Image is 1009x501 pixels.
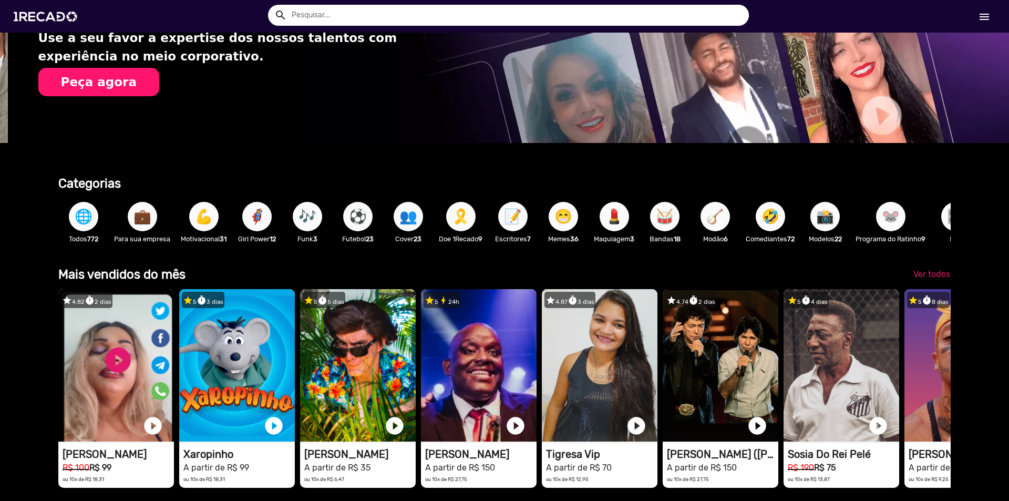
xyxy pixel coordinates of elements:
[63,476,104,482] small: ou 10x de R$ 18,31
[425,448,537,461] h1: [PERSON_NAME]
[626,415,647,436] a: play_circle_filled
[554,202,572,231] span: 😁
[594,234,634,244] p: Maquiagem
[274,9,287,22] mat-icon: Example home icon
[179,289,295,442] video: 1RECADO vídeos dedicados para fãs e empresas
[58,267,186,282] b: Mais vendidos do mês
[58,176,121,191] b: Categorias
[543,234,583,244] p: Memes
[978,11,991,23] mat-icon: Início
[542,289,657,442] video: 1RECADO vídeos dedicados para fãs e empresas
[810,202,840,231] button: 📸
[876,202,905,231] button: 🐭
[114,234,170,244] p: Para sua empresa
[248,202,266,231] span: 🦸‍♀️
[284,5,749,26] input: Pesquisar...
[304,463,370,473] small: A partir de R$ 35
[183,476,225,482] small: ou 10x de R$ 18,31
[546,476,589,482] small: ou 10x de R$ 12,95
[69,202,98,231] button: 🌐
[667,476,709,482] small: ou 10x de R$ 27,75
[181,234,226,244] p: Motivacional
[706,202,724,231] span: 🪕
[349,202,367,231] span: ⚽
[183,448,295,461] h1: Xaropinho
[546,448,657,461] h1: Tigresa Vip
[63,448,174,461] h1: [PERSON_NAME]
[756,202,785,231] button: 🤣
[293,202,322,231] button: 🎶
[498,202,528,231] button: 📝
[38,29,442,65] p: Use a seu favor a expertise dos nossos talentos com experiência no meio corporativo.
[304,476,344,482] small: ou 10x de R$ 6,47
[667,463,737,473] small: A partir de R$ 150
[921,235,925,243] b: 9
[270,235,276,243] b: 12
[656,202,674,231] span: 🥁
[605,202,623,231] span: 💄
[421,289,537,442] video: 1RECADO vídeos dedicados para fãs e empresas
[724,235,728,243] b: 6
[546,463,612,473] small: A partir de R$ 70
[856,234,925,244] p: Programa do Ratinho
[570,235,579,243] b: 36
[909,476,949,482] small: ou 10x de R$ 9,25
[63,463,89,473] small: R$ 100
[338,234,378,244] p: Futebol
[75,202,92,231] span: 🌐
[271,5,289,24] button: Example home icon
[189,202,219,231] button: 💪
[414,235,421,243] b: 23
[58,289,174,442] video: 1RECADO vídeos dedicados para fãs e empresas
[505,415,526,436] a: play_circle_filled
[868,415,889,436] a: play_circle_filled
[237,234,277,244] p: Girl Power
[142,415,163,436] a: play_circle_filled
[941,202,971,231] button: 🎛️
[816,202,834,231] span: 📸
[913,269,950,279] span: Ver todos
[298,202,316,231] span: 🎶
[399,202,417,231] span: 👥
[300,289,416,442] video: 1RECADO vídeos dedicados para fãs e empresas
[909,463,975,473] small: A partir de R$ 50
[600,202,629,231] button: 💄
[446,202,476,231] button: 🎗️
[701,202,730,231] button: 🪕
[263,415,284,436] a: play_circle_filled
[784,289,899,442] video: 1RECADO vídeos dedicados para fãs e empresas
[936,234,976,244] p: DJ
[667,448,778,461] h1: [PERSON_NAME] ([PERSON_NAME] & [PERSON_NAME])
[695,234,735,244] p: Modão
[89,463,111,473] b: R$ 99
[388,234,428,244] p: Cover
[835,235,842,243] b: 22
[38,68,159,96] button: Peça agora
[788,463,814,473] small: R$ 190
[882,202,900,231] span: 🐭
[343,202,373,231] button: ⚽
[133,202,151,231] span: 💼
[645,234,685,244] p: Bandas
[425,463,495,473] small: A partir de R$ 150
[674,235,681,243] b: 18
[195,202,213,231] span: 💪
[650,202,679,231] button: 🥁
[439,234,482,244] p: Doe 1Recado
[394,202,423,231] button: 👥
[549,202,578,231] button: 😁
[814,463,836,473] b: R$ 75
[242,202,272,231] button: 🦸‍♀️
[64,234,104,244] p: Todos
[425,476,467,482] small: ou 10x de R$ 27,75
[663,289,778,442] video: 1RECADO vídeos dedicados para fãs e empresas
[504,202,522,231] span: 📝
[947,202,965,231] span: 🎛️
[220,235,226,243] b: 31
[761,202,779,231] span: 🤣
[788,476,830,482] small: ou 10x de R$ 13,87
[384,415,405,436] a: play_circle_filled
[452,202,470,231] span: 🎗️
[183,463,249,473] small: A partir de R$ 99
[805,234,845,244] p: Modelos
